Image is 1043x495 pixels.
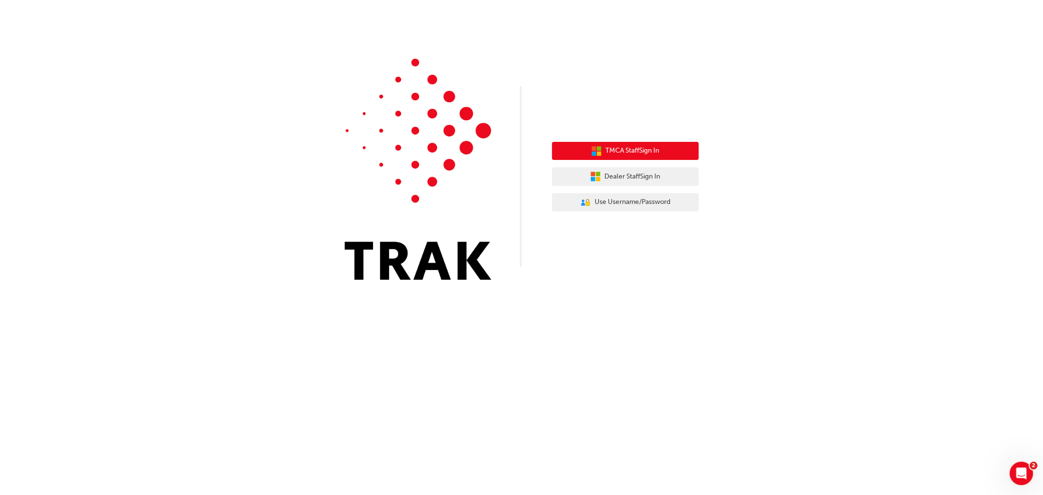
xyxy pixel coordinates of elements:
[605,171,661,182] span: Dealer Staff Sign In
[345,59,491,280] img: Trak
[552,142,699,160] button: TMCA StaffSign In
[552,167,699,186] button: Dealer StaffSign In
[552,193,699,212] button: Use Username/Password
[1010,462,1033,485] iframe: Intercom live chat
[595,197,670,208] span: Use Username/Password
[1030,462,1038,470] span: 2
[606,145,660,157] span: TMCA Staff Sign In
